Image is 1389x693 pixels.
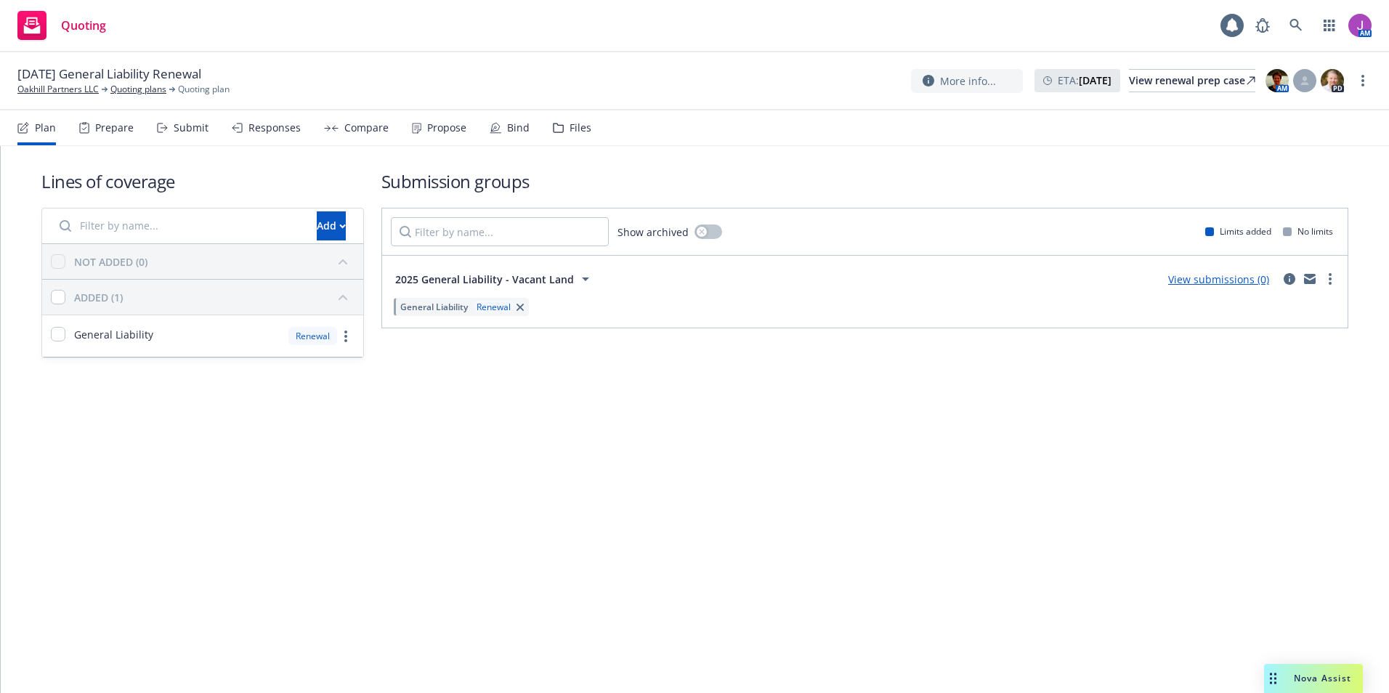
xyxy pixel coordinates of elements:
a: more [337,328,355,345]
button: 2025 General Liability - Vacant Land [391,264,599,293]
h1: Lines of coverage [41,169,364,193]
a: circleInformation [1281,270,1298,288]
img: photo [1321,69,1344,92]
button: NOT ADDED (0) [74,250,355,273]
span: Nova Assist [1294,672,1351,684]
div: Add [317,212,346,240]
a: View submissions (0) [1168,272,1269,286]
button: Add [317,211,346,240]
div: Responses [248,122,301,134]
span: Quoting [61,20,106,31]
strong: [DATE] [1079,73,1111,87]
a: Oakhill Partners LLC [17,83,99,96]
div: Limits added [1205,225,1271,238]
span: ETA : [1058,73,1111,88]
div: Bind [507,122,530,134]
span: Quoting plan [178,83,230,96]
div: Renewal [288,327,337,345]
div: Propose [427,122,466,134]
a: mail [1301,270,1319,288]
div: Plan [35,122,56,134]
a: Quoting plans [110,83,166,96]
button: ADDED (1) [74,285,355,309]
a: Report a Bug [1248,11,1277,40]
a: View renewal prep case [1129,69,1255,92]
div: Files [570,122,591,134]
button: Nova Assist [1264,664,1363,693]
span: More info... [940,73,996,89]
a: more [1354,72,1372,89]
img: photo [1348,14,1372,37]
span: 2025 General Liability - Vacant Land [395,272,574,287]
span: [DATE] General Liability Renewal [17,65,201,83]
div: Compare [344,122,389,134]
a: more [1321,270,1339,288]
a: Search [1281,11,1311,40]
div: ADDED (1) [74,290,123,305]
div: View renewal prep case [1129,70,1255,92]
div: Renewal [474,301,514,313]
img: photo [1266,69,1289,92]
a: Quoting [12,5,112,46]
div: No limits [1283,225,1333,238]
div: NOT ADDED (0) [74,254,147,269]
span: Show archived [617,224,689,240]
div: Submit [174,122,208,134]
div: Drag to move [1264,664,1282,693]
input: Filter by name... [51,211,308,240]
span: General Liability [400,301,468,313]
button: More info... [911,69,1023,93]
h1: Submission groups [381,169,1348,193]
a: Switch app [1315,11,1344,40]
input: Filter by name... [391,217,609,246]
span: General Liability [74,327,153,342]
div: Prepare [95,122,134,134]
